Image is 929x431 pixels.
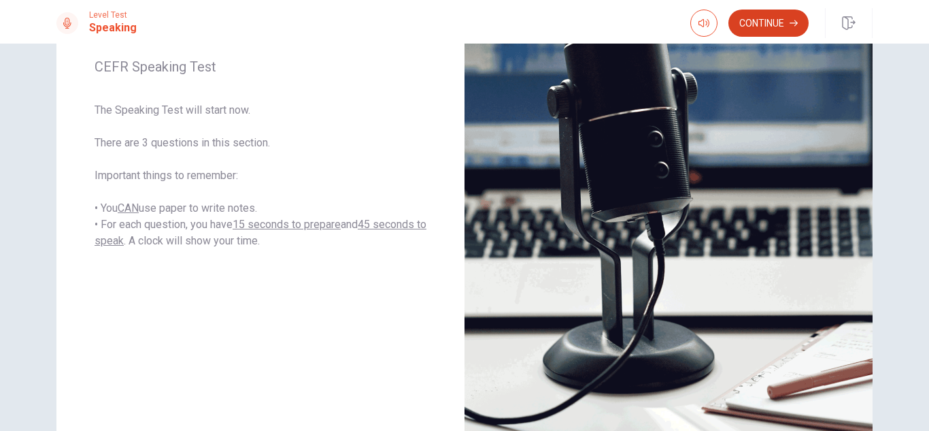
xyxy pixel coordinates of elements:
u: CAN [118,202,139,214]
span: The Speaking Test will start now. There are 3 questions in this section. Important things to reme... [95,102,426,249]
h1: Speaking [89,20,137,36]
span: CEFR Speaking Test [95,59,426,75]
u: 15 seconds to prepare [233,218,341,231]
span: Level Test [89,10,137,20]
button: Continue [728,10,809,37]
